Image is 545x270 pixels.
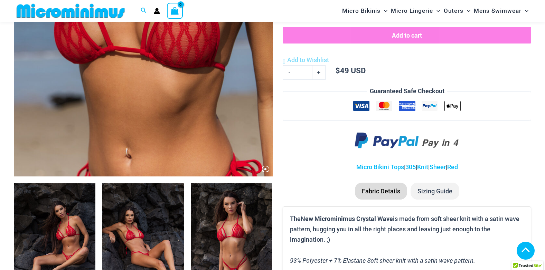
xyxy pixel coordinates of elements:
[287,56,329,64] span: Add to Wishlist
[442,2,472,20] a: OutersMenu ToggleMenu Toggle
[430,163,446,171] a: Sheer
[391,2,433,20] span: Micro Lingerie
[290,256,475,264] i: 93% Polyester + 7% Elastane Soft sheer knit with a satin wave pattern.
[167,3,183,19] a: View Shopping Cart, empty
[463,2,470,20] span: Menu Toggle
[380,2,387,20] span: Menu Toggle
[296,65,312,80] input: Product quantity
[389,2,442,20] a: Micro LingerieMenu ToggleMenu Toggle
[405,163,416,171] a: 305
[411,183,459,200] li: Sizing Guide
[301,214,393,223] b: New Microminimus Crystal Wave
[339,1,531,21] nav: Site Navigation
[447,163,458,171] a: Red
[336,65,366,75] bdi: 49 USD
[141,7,147,15] a: Search icon link
[367,86,447,96] legend: Guaranteed Safe Checkout
[283,55,329,65] a: Add to Wishlist
[472,2,530,20] a: Mens SwimwearMenu ToggleMenu Toggle
[312,65,326,80] a: +
[417,163,428,171] a: Knit
[433,2,440,20] span: Menu Toggle
[154,8,160,14] a: Account icon link
[356,163,404,171] a: Micro Bikini Tops
[474,2,521,20] span: Mens Swimwear
[283,27,531,44] button: Add to cart
[444,2,463,20] span: Outers
[14,3,128,19] img: MM SHOP LOGO FLAT
[340,2,389,20] a: Micro BikinisMenu ToggleMenu Toggle
[355,183,407,200] li: Fabric Details
[290,214,524,244] p: The is made from soft sheer knit with a satin wave pattern, hugging you in all the right places a...
[336,65,340,75] span: $
[283,162,531,172] p: | | | |
[342,2,380,20] span: Micro Bikinis
[521,2,528,20] span: Menu Toggle
[283,65,296,80] a: -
